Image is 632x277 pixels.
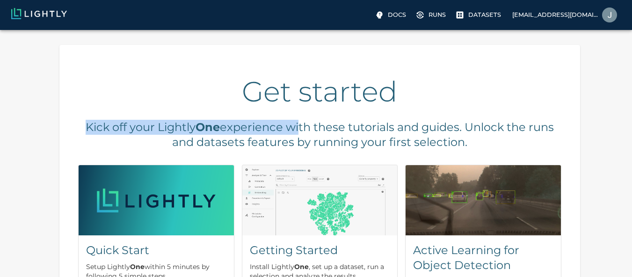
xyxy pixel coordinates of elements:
img: Junaid Ahmed [602,7,617,22]
b: One [196,120,220,134]
h5: Getting Started [250,243,390,258]
label: Docs [373,7,410,22]
p: [EMAIL_ADDRESS][DOMAIN_NAME] [512,10,598,19]
h5: Quick Start [86,243,226,258]
img: Active Learning for Object Detection [406,165,561,235]
img: Getting Started [242,165,398,235]
p: Datasets [468,10,501,19]
img: Quick Start [79,165,234,235]
b: One [130,262,145,271]
h2: Get started [78,75,561,109]
p: Docs [388,10,406,19]
img: Lightly [11,8,67,19]
a: Please complete one of our getting started guides to active the full UI [414,7,450,22]
a: Please complete one of our getting started guides to active the full UI [453,7,505,22]
p: Runs [429,10,446,19]
b: One [294,262,309,271]
h5: Active Learning for Object Detection [413,243,553,273]
label: [EMAIL_ADDRESS][DOMAIN_NAME]Junaid Ahmed [509,5,621,25]
h5: Kick off your Lightly experience with these tutorials and guides. Unlock the runs and datasets fe... [78,120,561,150]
